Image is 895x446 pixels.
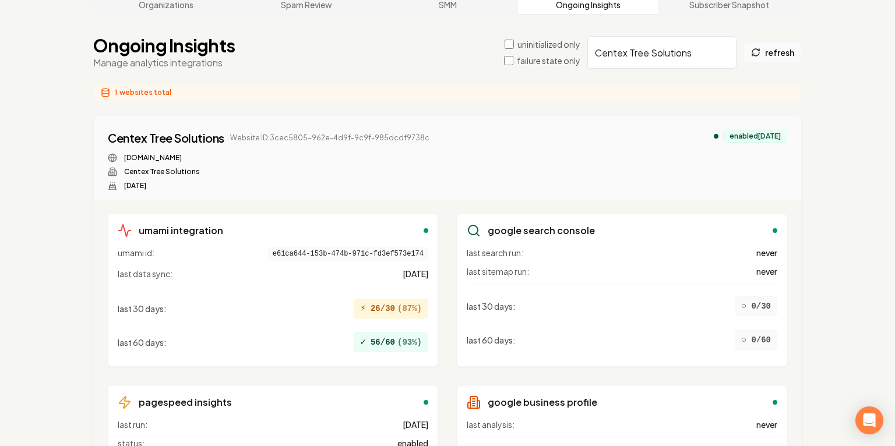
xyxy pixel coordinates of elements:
[124,153,182,162] a: [DOMAIN_NAME]
[855,406,883,434] div: Open Intercom Messenger
[424,400,428,405] div: enabled
[397,303,422,314] span: ( 87 %)
[354,299,428,318] div: 26/30
[108,130,224,146] a: Centex Tree Solutions
[744,42,802,63] button: refresh
[360,302,366,316] span: ⚡
[773,228,777,233] div: enabled
[714,134,718,139] div: analytics enabled
[139,224,223,238] h3: umami integration
[467,266,529,277] span: last sitemap run:
[741,299,747,313] span: ○
[587,36,737,69] input: Search by company name or website ID
[230,133,429,143] span: Website ID: 3cec5805-962e-4d9f-9c9f-985dcdf9738c
[741,333,747,347] span: ○
[119,88,171,97] span: websites total
[118,268,172,279] span: last data sync:
[735,330,777,350] div: 0/60
[756,419,777,430] span: never
[756,266,777,277] span: never
[115,88,117,97] span: 1
[735,296,777,316] div: 0/30
[108,153,429,162] div: Website
[268,247,428,261] span: e61ca644-153b-474b-971c-fd3ef573e174
[118,247,154,261] span: umami id:
[118,303,167,314] span: last 30 days :
[467,300,516,312] span: last 30 days :
[403,419,428,430] span: [DATE]
[467,247,523,259] span: last search run:
[93,56,235,70] p: Manage analytics integrations
[360,335,366,349] span: ✓
[118,337,167,348] span: last 60 days :
[424,228,428,233] div: enabled
[773,400,777,405] div: enabled
[517,38,580,50] label: uninitialized only
[93,35,235,56] h1: Ongoing Insights
[118,419,147,430] span: last run:
[756,247,777,259] span: never
[139,395,232,409] h3: pagespeed insights
[467,419,515,430] span: last analysis:
[354,332,428,352] div: 56/60
[397,337,422,348] span: ( 93 %)
[517,55,580,66] label: failure state only
[488,224,595,238] h3: google search console
[488,395,597,409] h3: google business profile
[723,130,787,143] div: enabled [DATE]
[467,334,516,346] span: last 60 days :
[403,268,428,279] span: [DATE]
